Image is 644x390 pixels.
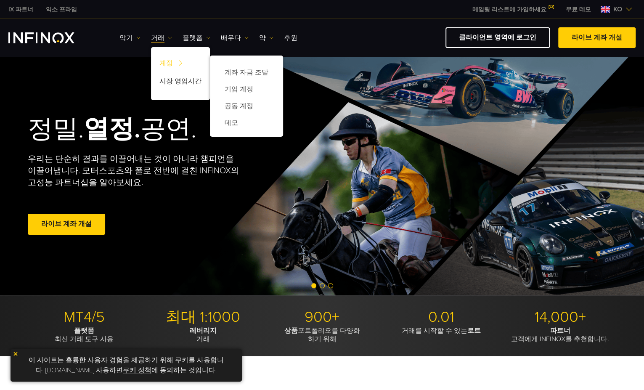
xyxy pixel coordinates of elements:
font: 플랫폼 [183,33,203,43]
strong: 파트너 [550,326,570,335]
a: 배우다 [221,33,249,43]
font: 라이브 계좌 개설 [41,220,92,228]
a: 클라이언트 영역에 로그인 [445,27,550,48]
a: 악기 [119,33,140,43]
p: 0.01 [385,308,498,326]
p: 포트폴리오를 다양화 하기 위해 [266,326,379,343]
strong: 로트 [467,326,481,335]
p: 최대 1:1000 [147,308,260,326]
p: 900+ [266,308,379,326]
p: 거래 [147,326,260,343]
a: 메일링 리스트에 가입하세요 [466,6,559,13]
a: 인피녹스 메뉴 [559,5,597,14]
a: 계좌 자금 조달 [218,64,275,81]
p: 최신 거래 도구 사용 [28,326,140,343]
p: 14,000+ [504,308,617,326]
span: 슬라이드 3으로 이동 [328,283,333,288]
a: 공동 계정 [218,98,275,114]
a: INFINOX 로고 [8,32,94,43]
strong: 상품 [284,326,298,335]
font: 거래 [151,33,164,43]
img: 노란색 닫기 아이콘 [13,351,19,357]
a: 기업 계정 [218,81,275,98]
strong: 열정. [84,114,140,144]
a: 데모 [218,114,275,131]
a: 거래 [151,33,172,43]
strong: 레버리지 [190,326,217,335]
font: 약 [259,33,266,43]
a: 플랫폼 [183,33,210,43]
a: 인피녹스 [2,5,40,14]
h2: 정밀. 공연. [28,114,293,145]
font: 이 사이트는 훌륭한 사용자 경험을 제공하기 위해 쿠키를 사용합니다. [DOMAIN_NAME] 사용하면 에 동의하는 것입니다. [29,356,224,374]
p: 우리는 단순히 결과를 이끌어내는 것이 아니라 챔피언을 이끌어냅니다. 모터스포츠와 폴로 전반에 걸친 INFINOX의 고성능 파트너십을 알아보세요. [28,153,240,188]
font: 라이브 계좌 개설 [572,33,622,42]
span: 슬라이드 1로 이동 [311,283,316,288]
font: 메일링 리스트에 가입하세요 [472,6,546,13]
p: MT4/5 [28,308,140,326]
p: 고객에게 INFINOX를 추천합니다. [504,326,617,343]
span: 슬라이드 2로 이동 [320,283,325,288]
a: 후원 [284,33,297,43]
a: 약 [259,33,273,43]
p: 거래를 시작할 수 있는 [385,326,498,335]
a: 쿠키 정책 [123,366,151,374]
font: 배우다 [221,33,241,43]
font: 계정 [159,58,173,68]
a: 계정 [151,56,210,74]
a: 라이브 계좌 개설 [558,27,636,48]
span: KO [610,4,625,14]
a: 인피녹스 [40,5,83,14]
font: 악기 [119,33,133,43]
strong: 플랫폼 [74,326,94,335]
a: 라이브 계좌 개설 [28,214,105,234]
a: 시장 영업시간 [151,74,210,92]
